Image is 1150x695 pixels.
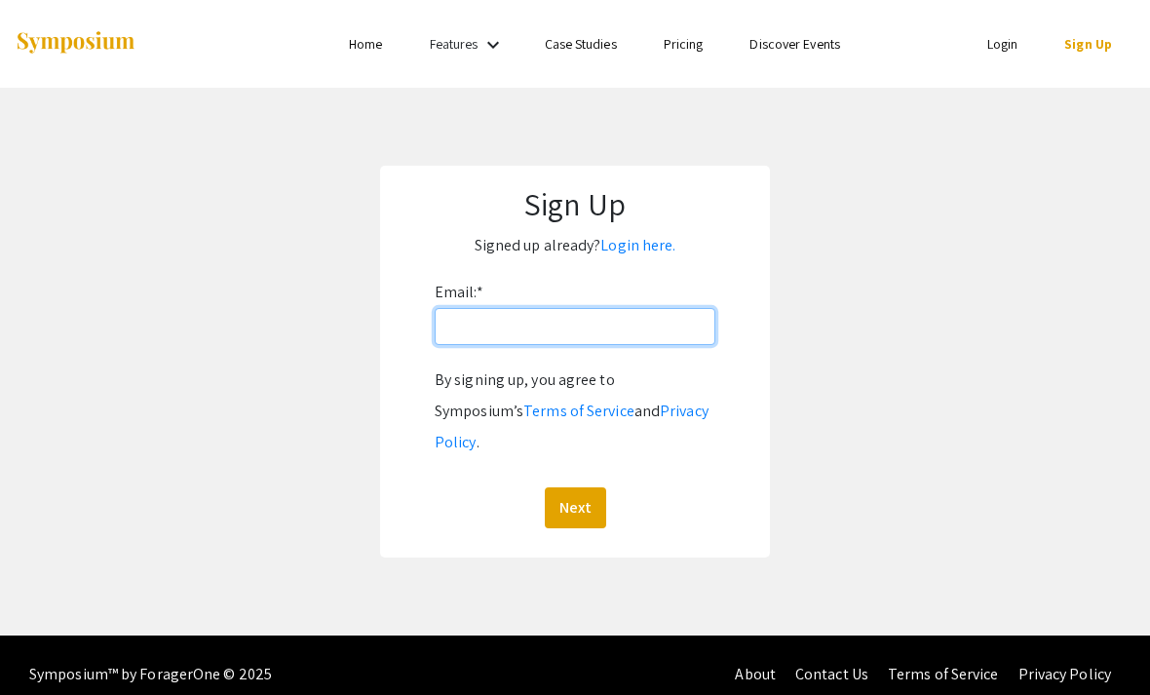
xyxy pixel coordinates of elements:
button: Next [545,487,606,528]
a: Features [430,35,479,53]
label: Email: [435,277,483,308]
a: Home [349,35,382,53]
a: Terms of Service [888,664,999,684]
a: Terms of Service [523,401,634,421]
a: Privacy Policy [1018,664,1111,684]
div: By signing up, you agree to Symposium’s and . [435,365,715,458]
iframe: Chat [15,607,83,680]
a: Privacy Policy [435,401,709,452]
mat-icon: Expand Features list [481,33,505,57]
a: Discover Events [749,35,840,53]
a: Sign Up [1064,35,1112,53]
a: About [735,664,776,684]
a: Pricing [664,35,704,53]
a: Contact Us [795,664,868,684]
a: Login [987,35,1018,53]
a: Case Studies [545,35,617,53]
h1: Sign Up [400,185,750,222]
a: Login here. [600,235,675,255]
img: Symposium by ForagerOne [15,30,136,57]
p: Signed up already? [400,230,750,261]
